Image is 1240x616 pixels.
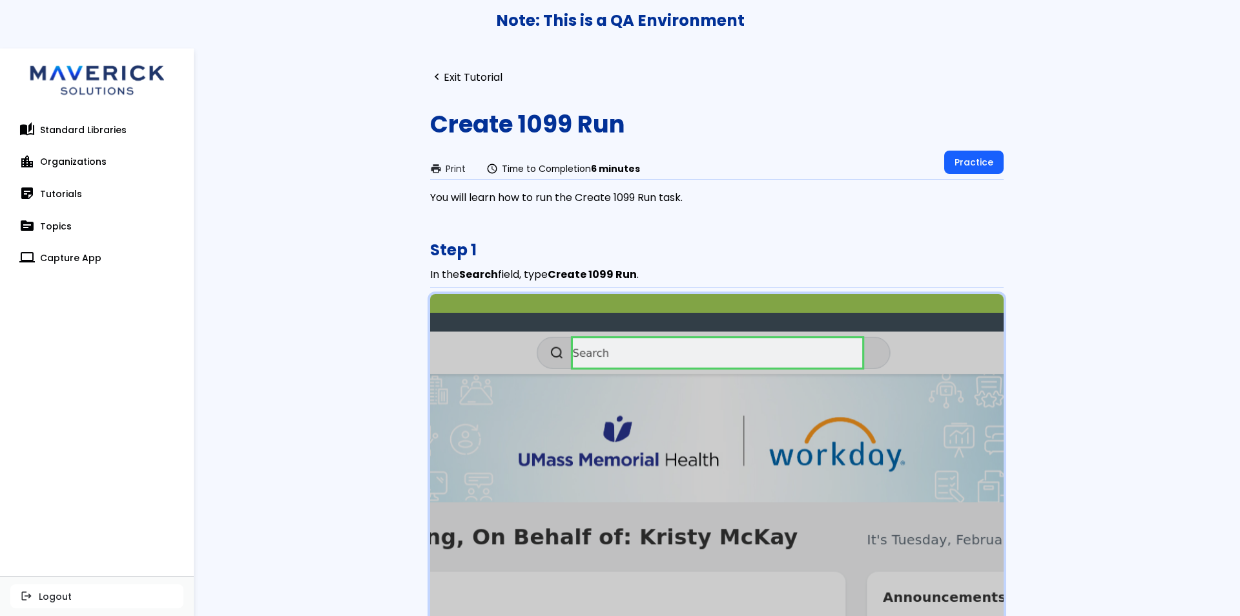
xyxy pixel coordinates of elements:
[19,48,174,107] img: logo.svg
[21,220,34,233] span: topic
[21,155,34,168] span: location_city
[459,267,498,282] b: Search
[446,164,466,174] span: Print
[430,267,639,282] span: In the field, type .
[430,239,1004,261] h3: Step 1
[944,151,1004,174] a: Practice
[430,71,444,83] span: navigate_before
[591,162,640,175] strong: 6 minutes
[430,164,442,174] span: print
[21,251,34,264] span: computer
[21,591,32,601] span: logout
[502,164,640,174] span: Time to Completion
[10,245,183,271] a: computerCapture App
[10,149,183,175] a: location_cityOrganizations
[10,181,183,207] a: sticky_note_2Tutorials
[430,190,1004,206] div: You will learn how to run the Create 1099 Run task.
[486,164,498,174] span: schedule
[10,117,183,143] a: auto_storiesStandard Libraries
[430,164,466,174] button: printPrint
[10,213,183,239] a: topicTopics
[430,71,502,83] a: navigate_beforeExit Tutorial
[21,187,34,200] span: sticky_note_2
[548,267,637,282] b: Create 1099 Run
[21,123,34,136] span: auto_stories
[10,584,183,608] button: logoutLogout
[430,111,625,138] h1: Create 1099 Run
